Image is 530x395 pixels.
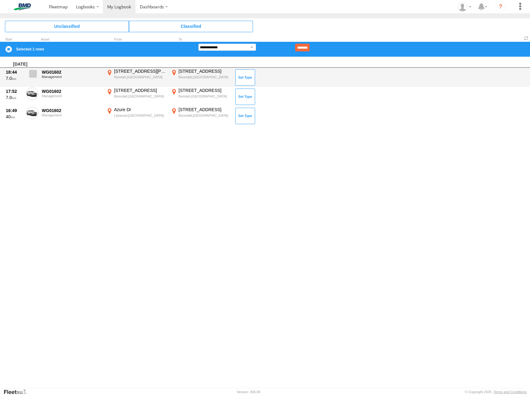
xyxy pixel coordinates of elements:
span: Click to view Unclassified Trips [5,21,129,32]
div: Management [42,75,102,79]
a: Visit our Website [3,389,32,395]
label: Click to View Event Location [105,107,167,125]
div: [STREET_ADDRESS] [179,107,231,112]
button: Click to Set [235,69,255,85]
label: Click to View Event Location [170,107,232,125]
div: [STREET_ADDRESS] [179,88,231,93]
div: 17:52 [6,89,23,94]
button: Click to Set [235,89,255,105]
div: [STREET_ADDRESS] [179,68,231,74]
div: 16:49 [6,108,23,113]
div: Click to Sort [5,38,24,41]
div: Steven Bennett [456,2,474,11]
div: 40 [6,114,23,119]
div: WG01602 [42,89,102,94]
div: Management [42,94,102,98]
div: Asset [41,38,103,41]
label: Clear Selection [5,46,12,53]
div: [STREET_ADDRESS][PERSON_NAME] [114,68,166,74]
div: Boondall,[GEOGRAPHIC_DATA] [179,75,231,79]
div: Version: 306.00 [237,390,260,394]
div: Nundah,[GEOGRAPHIC_DATA] [114,75,166,79]
div: © Copyright 2025 - [465,390,527,394]
div: Azure Dr [114,107,166,112]
div: 7.0 [6,76,23,81]
span: Click to view Classified Trips [129,21,253,32]
span: Refresh [523,35,530,41]
div: Management [42,113,102,117]
button: Click to Set [235,108,255,124]
div: WG01602 [42,108,102,113]
label: Click to View Event Location [105,68,167,86]
div: Boondall,[GEOGRAPHIC_DATA] [179,113,231,118]
div: Nundah,[GEOGRAPHIC_DATA] [179,94,231,98]
div: 7.0 [6,95,23,100]
label: Click to View Event Location [170,88,232,106]
label: Click to View Event Location [170,68,232,86]
i: ? [496,2,506,12]
div: From [105,38,167,41]
div: Lilywood,[GEOGRAPHIC_DATA] [114,113,166,118]
div: 18:44 [6,69,23,75]
a: Terms and Conditions [494,390,527,394]
div: [STREET_ADDRESS] [114,88,166,93]
div: To [170,38,232,41]
div: WG01602 [42,69,102,75]
label: Click to View Event Location [105,88,167,106]
img: bmd-logo.svg [6,3,38,10]
div: Boondall,[GEOGRAPHIC_DATA] [114,94,166,98]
